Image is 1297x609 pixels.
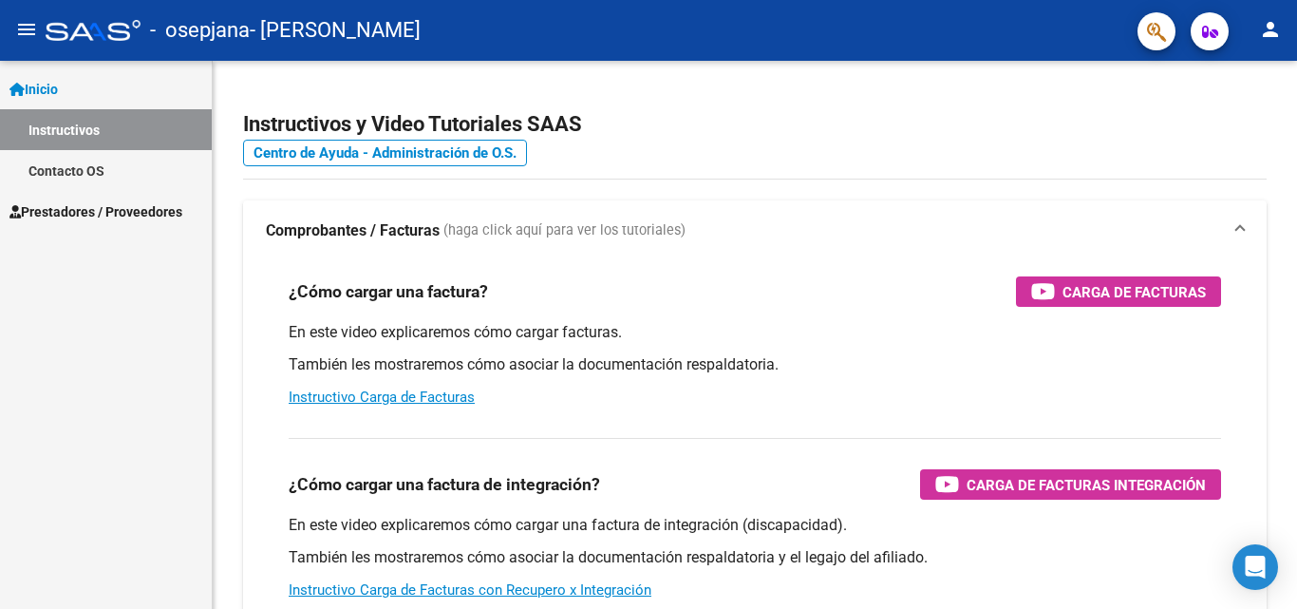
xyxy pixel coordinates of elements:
span: Carga de Facturas [1062,280,1206,304]
strong: Comprobantes / Facturas [266,220,440,241]
p: En este video explicaremos cómo cargar una factura de integración (discapacidad). [289,515,1221,536]
span: Prestadores / Proveedores [9,201,182,222]
mat-expansion-panel-header: Comprobantes / Facturas (haga click aquí para ver los tutoriales) [243,200,1267,261]
span: - [PERSON_NAME] [250,10,421,51]
span: Carga de Facturas Integración [967,473,1206,497]
h2: Instructivos y Video Tutoriales SAAS [243,106,1267,143]
a: Instructivo Carga de Facturas [289,389,475,406]
mat-icon: person [1259,18,1282,41]
span: (haga click aquí para ver los tutoriales) [443,220,686,241]
a: Centro de Ayuda - Administración de O.S. [243,140,527,166]
p: En este video explicaremos cómo cargar facturas. [289,322,1221,343]
button: Carga de Facturas Integración [920,469,1221,500]
h3: ¿Cómo cargar una factura? [289,278,488,305]
h3: ¿Cómo cargar una factura de integración? [289,471,600,498]
mat-icon: menu [15,18,38,41]
p: También les mostraremos cómo asociar la documentación respaldatoria y el legajo del afiliado. [289,547,1221,568]
span: Inicio [9,79,58,100]
div: Open Intercom Messenger [1232,544,1278,590]
button: Carga de Facturas [1016,276,1221,307]
span: - osepjana [150,10,250,51]
p: También les mostraremos cómo asociar la documentación respaldatoria. [289,354,1221,375]
a: Instructivo Carga de Facturas con Recupero x Integración [289,581,651,599]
